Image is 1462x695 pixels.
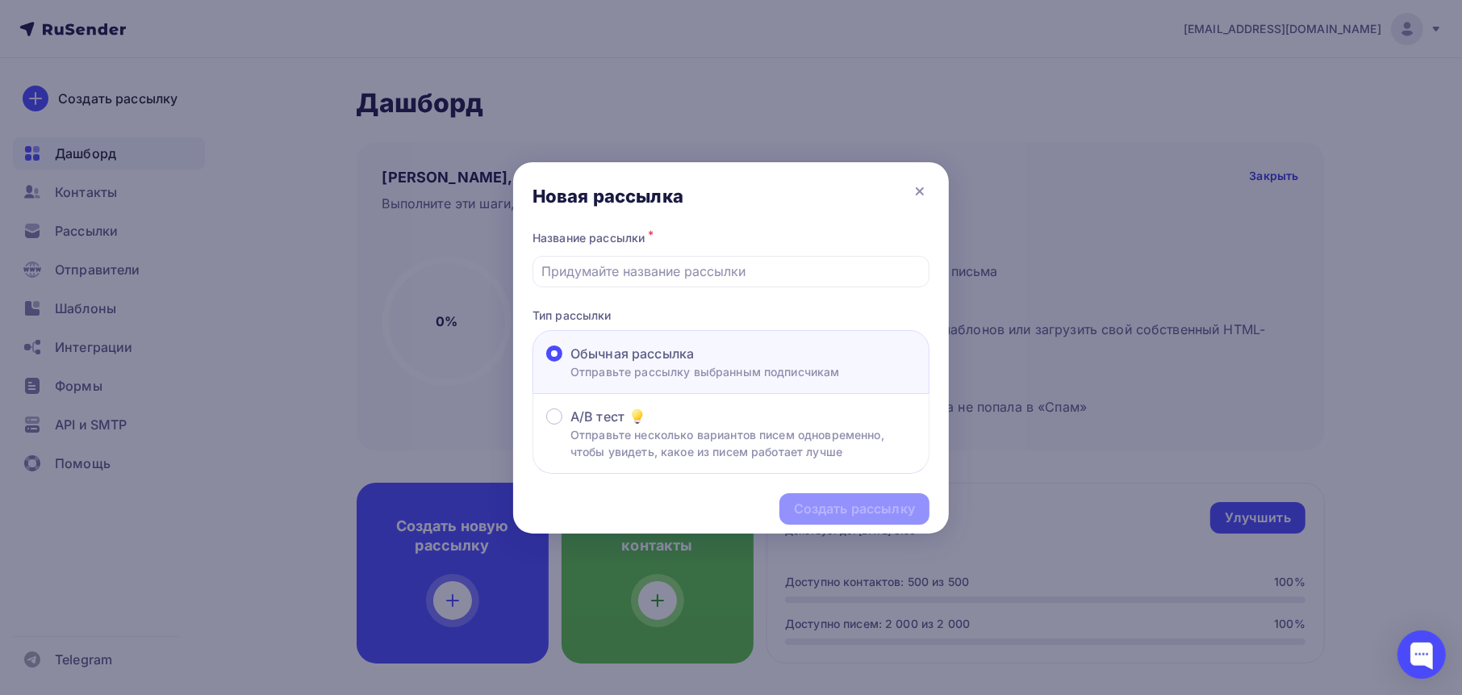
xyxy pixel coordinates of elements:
[570,344,694,363] span: Обычная рассылка
[533,307,929,324] p: Тип рассылки
[533,185,683,207] div: Новая рассылка
[570,426,916,460] p: Отправьте несколько вариантов писем одновременно, чтобы увидеть, какое из писем работает лучше
[533,227,929,249] div: Название рассылки
[570,363,840,380] p: Отправьте рассылку выбранным подписчикам
[542,262,921,281] input: Придумайте название рассылки
[570,407,624,426] span: A/B тест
